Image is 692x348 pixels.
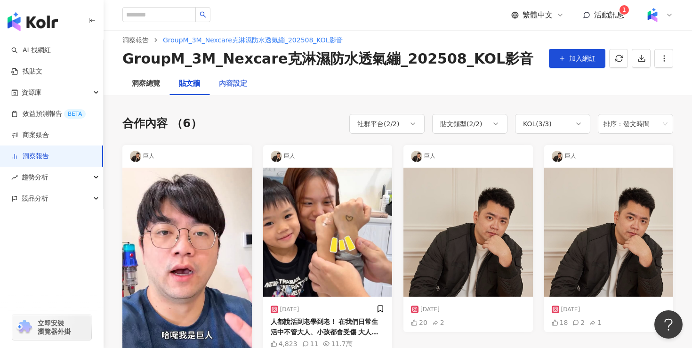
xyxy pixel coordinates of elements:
div: 2 [572,319,585,326]
span: 活動訊息 [594,10,624,19]
div: GroupM_3M_Nexcare克淋濕防水透氣繃_202508_KOL影音 [122,49,533,69]
div: 11 [302,340,319,348]
span: 排序：發文時間 [603,115,668,133]
div: 巨人 [403,145,533,168]
div: 巨人 [263,145,393,168]
span: 繁體中文 [523,10,553,20]
span: 趨勢分析 [22,167,48,188]
div: 1 [589,319,602,326]
div: KOL ( 3 / 3 ) [523,118,552,129]
div: 4,823 [271,340,298,348]
img: logo [8,12,58,31]
img: KOL Avatar [411,151,422,162]
a: searchAI 找網紅 [11,46,51,55]
span: 加入網紅 [569,55,595,62]
div: 社群平台 ( 2 / 2 ) [357,118,400,129]
div: 2 [432,319,444,326]
span: search [200,11,206,18]
div: 20 [411,319,427,326]
div: 11.7萬 [323,340,352,348]
div: 18 [552,319,568,326]
div: 洞察總覽 [132,78,160,89]
span: rise [11,174,18,181]
div: 巨人 [122,145,252,168]
img: post-image [403,168,533,297]
span: 1 [622,7,626,13]
div: 貼文類型 ( 2 / 2 ) [440,118,483,129]
iframe: Help Scout Beacon - Open [654,310,683,339]
img: KOL Avatar [130,151,141,162]
img: KOL Avatar [552,151,563,162]
div: [DATE] [552,306,580,313]
span: GroupM_3M_Nexcare克淋濕防水透氣繃_202508_KOL影音 [163,36,343,44]
div: [DATE] [271,306,299,313]
div: 巨人 [544,145,674,168]
a: 找貼文 [11,67,42,76]
button: 加入網紅 [549,49,605,68]
a: chrome extension立即安裝 瀏覽器外掛 [12,315,91,340]
sup: 1 [620,5,629,15]
img: post-image [544,168,674,297]
div: 貼文牆 [179,78,200,89]
a: 商案媒合 [11,130,49,140]
img: chrome extension [15,320,33,335]
a: 洞察報告 [121,35,151,45]
a: 效益預測報告BETA [11,109,86,119]
div: [DATE] [411,306,440,313]
span: 立即安裝 瀏覽器外掛 [38,319,71,336]
img: post-image [263,168,393,297]
img: KOL Avatar [271,151,282,162]
span: 資源庫 [22,82,41,103]
div: 內容設定 [219,78,247,89]
img: Kolr%20app%20icon%20%281%29.png [644,6,661,24]
span: 競品分析 [22,188,48,209]
div: 人都說活到老學到老！ 在我們日常生活中不管大人、小孩都會受傷 大人總會因為一些不起眼的小事割傷、擦傷或是破皮，例如拆紙箱、切菜等等 小孩就更不用說啦！ 活力滿分每天跑、跳、跌，想不受傷都很難😂 ... [271,316,385,338]
div: 合作內容 （6） [122,116,202,132]
a: 洞察報告 [11,152,49,161]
